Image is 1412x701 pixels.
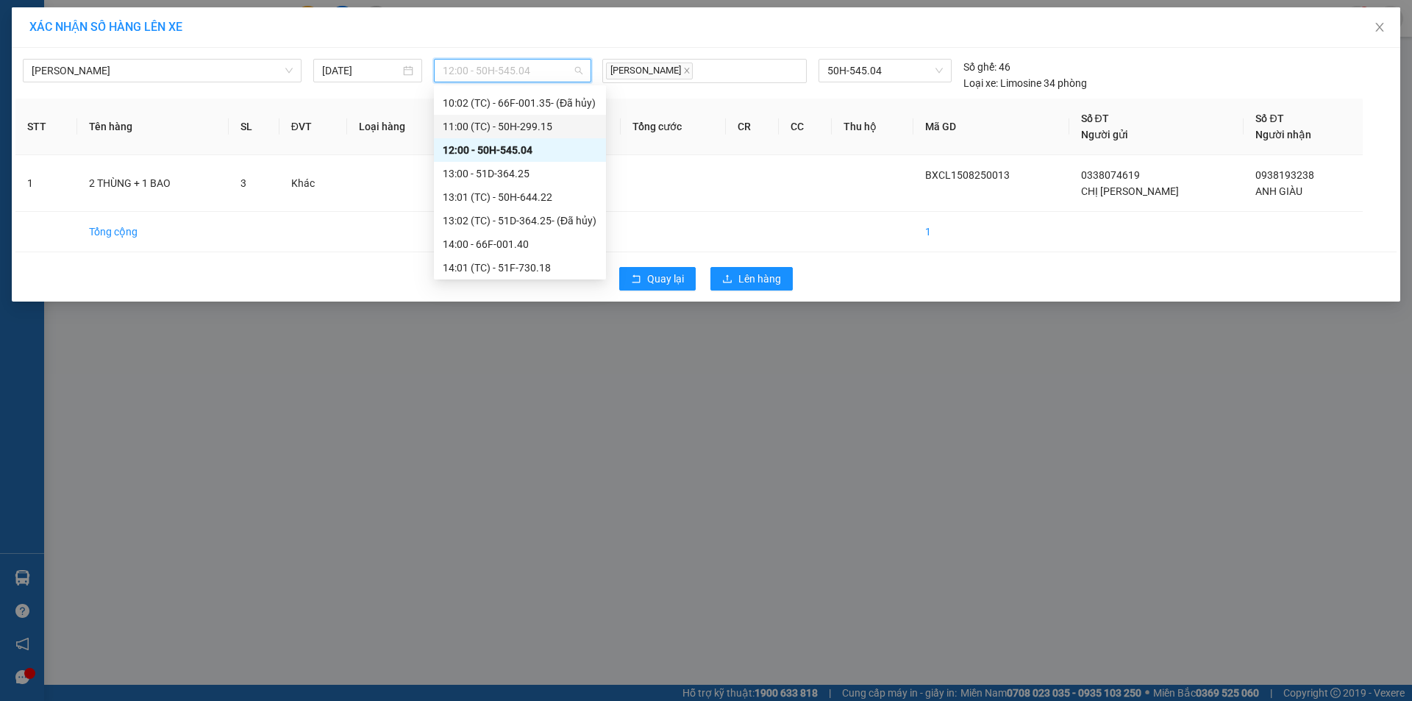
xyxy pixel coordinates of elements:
span: close [1374,21,1386,33]
span: Cao Lãnh - Hồ Chí Minh [32,60,293,82]
span: Người gửi [1081,129,1128,140]
button: rollbackQuay lại [619,267,696,291]
div: Limosine 34 phòng [963,75,1087,91]
div: 46 [963,59,1010,75]
div: 13:00 - 51D-364.25 [443,166,597,182]
th: CC [779,99,832,155]
span: BXCL1508250013 [925,169,1010,181]
span: Người nhận [1255,129,1311,140]
div: 10:02 (TC) - 66F-001.35 - (Đã hủy) [443,95,597,111]
div: 14:01 (TC) - 51F-730.18 [443,260,597,276]
button: uploadLên hàng [710,267,793,291]
span: 50H-545.04 [827,60,942,82]
th: SL [229,99,279,155]
span: 3 [240,177,246,189]
span: Quay lại [647,271,684,287]
td: 1 [913,212,1069,252]
div: 13:01 (TC) - 50H-644.22 [443,189,597,205]
th: ĐVT [279,99,347,155]
th: CR [726,99,779,155]
div: 12:00 - 50H-545.04 [443,142,597,158]
span: ANH GIÀU [1255,185,1302,197]
div: 13:02 (TC) - 51D-364.25 - (Đã hủy) [443,213,597,229]
th: STT [15,99,77,155]
span: CHỊ [PERSON_NAME] [1081,185,1179,197]
td: 2 THÙNG + 1 BAO [77,155,229,212]
span: rollback [631,274,641,285]
th: Thu hộ [832,99,913,155]
span: Số ĐT [1081,113,1109,124]
div: 14:00 - 66F-001.40 [443,236,597,252]
th: Loại hàng [347,99,448,155]
td: Khác [279,155,347,212]
button: Close [1359,7,1400,49]
span: 0938193238 [1255,169,1314,181]
span: 12:00 - 50H-545.04 [443,60,582,82]
span: XÁC NHẬN SỐ HÀNG LÊN XE [29,20,182,34]
span: upload [722,274,732,285]
th: Tên hàng [77,99,229,155]
span: Số ghế: [963,59,996,75]
td: Tổng cộng [77,212,229,252]
span: Loại xe: [963,75,998,91]
th: Mã GD [913,99,1069,155]
th: Tổng cước [621,99,726,155]
span: close [683,67,691,74]
input: 15/08/2025 [322,63,400,79]
span: [PERSON_NAME] [606,63,693,79]
div: 11:00 (TC) - 50H-299.15 [443,118,597,135]
td: 1 [15,155,77,212]
span: Lên hàng [738,271,781,287]
span: Số ĐT [1255,113,1283,124]
span: 0338074619 [1081,169,1140,181]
